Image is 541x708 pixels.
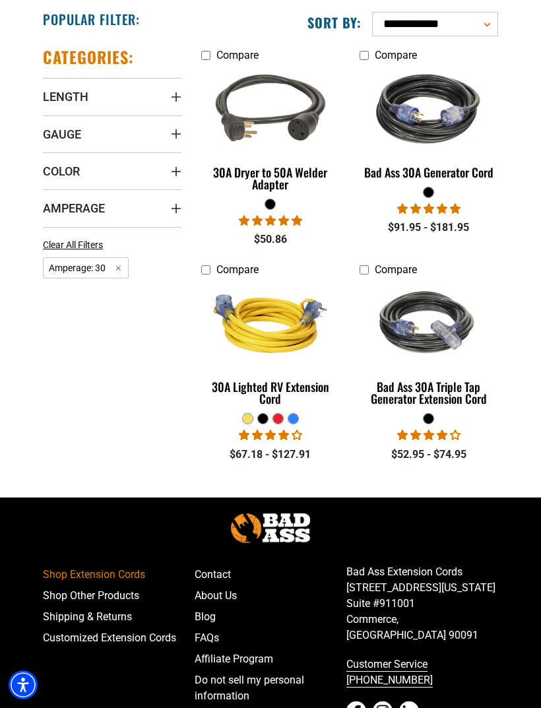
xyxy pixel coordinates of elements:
a: Blog [195,606,346,628]
a: Clear All Filters [43,238,108,252]
h2: Categories: [43,47,134,67]
span: Length [43,89,88,104]
img: black [359,47,499,172]
a: Shop Extension Cords [43,564,195,585]
h2: Popular Filter: [43,11,140,28]
span: Compare [375,49,417,61]
span: Clear All Filters [43,240,103,250]
a: yellow 30A Lighted RV Extension Cord [201,282,340,412]
a: Contact [195,564,346,585]
span: 4.00 stars [397,429,461,441]
a: About Us [195,585,346,606]
a: Customized Extension Cords [43,628,195,649]
span: Compare [216,263,259,276]
a: Affiliate Program [195,649,346,670]
span: Amperage: 30 [43,257,129,279]
a: call 833-674-1699 [346,654,498,691]
img: black [201,47,340,172]
div: $52.95 - $74.95 [360,447,498,463]
label: Sort by: [307,14,362,31]
div: Accessibility Menu [9,670,38,699]
a: Amperage: 30 [43,261,129,274]
span: 5.00 stars [239,214,302,227]
div: $91.95 - $181.95 [360,220,498,236]
p: Bad Ass Extension Cords [STREET_ADDRESS][US_STATE] Suite #911001 Commerce, [GEOGRAPHIC_DATA] 90091 [346,564,498,643]
summary: Amperage [43,189,181,226]
span: Color [43,164,80,179]
a: black Bad Ass 30A Triple Tap Generator Extension Cord [360,282,498,412]
summary: Gauge [43,115,181,152]
div: $67.18 - $127.91 [201,447,340,463]
span: Amperage [43,201,105,216]
span: Compare [216,49,259,61]
a: FAQs [195,628,346,649]
div: Bad Ass 30A Triple Tap Generator Extension Cord [360,381,498,404]
a: Shop Other Products [43,585,195,606]
a: Do not sell my personal information [195,670,346,707]
a: Shipping & Returns [43,606,195,628]
span: 4.11 stars [239,429,302,441]
div: Bad Ass 30A Generator Cord [360,166,498,178]
div: 30A Lighted RV Extension Cord [201,381,340,404]
div: $50.86 [201,232,340,247]
img: yellow [201,261,340,387]
span: Compare [375,263,417,276]
img: Bad Ass Extension Cords [231,513,310,543]
a: black 30A Dryer to 50A Welder Adapter [201,68,340,198]
div: 30A Dryer to 50A Welder Adapter [201,166,340,190]
img: black [359,261,499,387]
a: black Bad Ass 30A Generator Cord [360,68,498,186]
span: 5.00 stars [397,203,461,215]
summary: Length [43,78,181,115]
span: Gauge [43,127,81,142]
summary: Color [43,152,181,189]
